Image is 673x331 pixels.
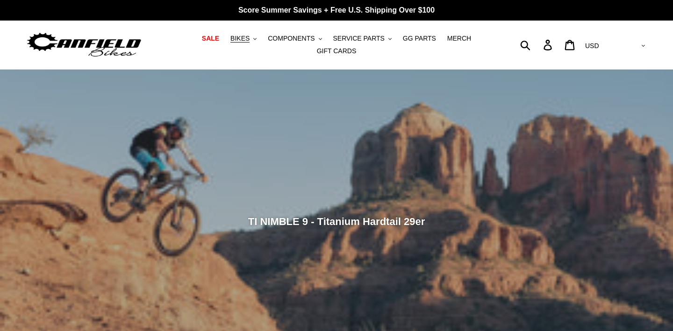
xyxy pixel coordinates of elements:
a: GG PARTS [398,32,441,45]
button: COMPONENTS [263,32,326,45]
span: MERCH [447,35,471,42]
a: GIFT CARDS [312,45,361,57]
span: GG PARTS [403,35,436,42]
a: SALE [197,32,224,45]
span: SERVICE PARTS [333,35,384,42]
span: COMPONENTS [268,35,315,42]
input: Search [525,35,549,55]
span: TI NIMBLE 9 - Titanium Hardtail 29er [248,216,425,227]
span: BIKES [230,35,250,42]
button: BIKES [226,32,261,45]
span: SALE [202,35,219,42]
a: MERCH [443,32,476,45]
img: Canfield Bikes [26,30,143,60]
span: GIFT CARDS [317,47,357,55]
button: SERVICE PARTS [328,32,396,45]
